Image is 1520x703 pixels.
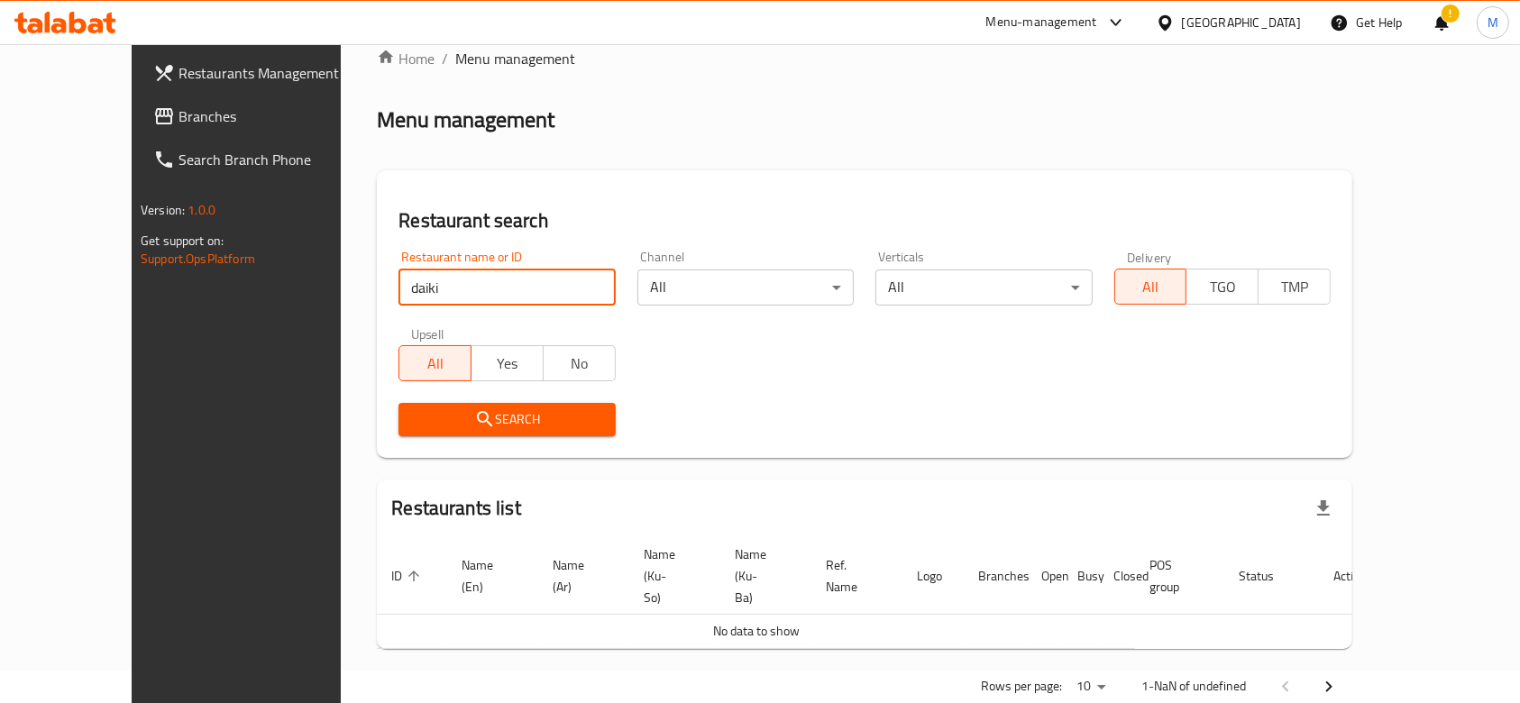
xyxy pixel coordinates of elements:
div: All [875,269,1092,306]
a: Support.OpsPlatform [141,247,255,270]
p: 1-NaN of undefined [1141,675,1246,698]
label: Upsell [411,327,444,340]
nav: breadcrumb [377,48,1352,69]
a: Branches [139,95,386,138]
a: Home [377,48,435,69]
label: Delivery [1127,251,1172,263]
span: Get support on: [141,229,224,252]
span: M [1488,13,1498,32]
th: Action [1319,538,1381,615]
span: Name (Ku-So) [644,543,699,608]
span: ID [391,565,426,587]
span: Name (Ku-Ba) [735,543,790,608]
span: Menu management [455,48,575,69]
th: Open [1027,538,1063,615]
div: Export file [1302,487,1345,530]
button: All [1114,269,1187,305]
button: TGO [1186,269,1259,305]
span: Name (En) [462,554,517,598]
h2: Restaurants list [391,495,520,522]
span: Branches [179,105,371,127]
input: Search for restaurant name or ID.. [398,269,615,306]
span: All [407,351,464,377]
span: No data to show [713,619,800,643]
button: TMP [1258,269,1331,305]
button: Search [398,403,615,436]
span: TMP [1266,274,1323,300]
th: Branches [964,538,1027,615]
span: No [551,351,609,377]
button: Yes [471,345,544,381]
span: All [1122,274,1180,300]
h2: Restaurant search [398,207,1331,234]
span: Search [413,408,600,431]
div: Menu-management [986,12,1097,33]
div: Rows per page: [1069,673,1113,700]
table: enhanced table [377,538,1381,649]
span: Status [1239,565,1297,587]
span: Restaurants Management [179,62,371,84]
th: Closed [1099,538,1135,615]
h2: Menu management [377,105,554,134]
span: Search Branch Phone [179,149,371,170]
a: Restaurants Management [139,51,386,95]
button: All [398,345,472,381]
a: Search Branch Phone [139,138,386,181]
span: Version: [141,198,185,222]
span: POS group [1149,554,1203,598]
span: Yes [479,351,536,377]
span: Name (Ar) [553,554,608,598]
span: TGO [1194,274,1251,300]
p: Rows per page: [981,675,1062,698]
li: / [442,48,448,69]
div: [GEOGRAPHIC_DATA] [1182,13,1301,32]
div: All [637,269,854,306]
th: Logo [902,538,964,615]
span: Ref. Name [826,554,881,598]
th: Busy [1063,538,1099,615]
button: No [543,345,616,381]
span: 1.0.0 [188,198,215,222]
